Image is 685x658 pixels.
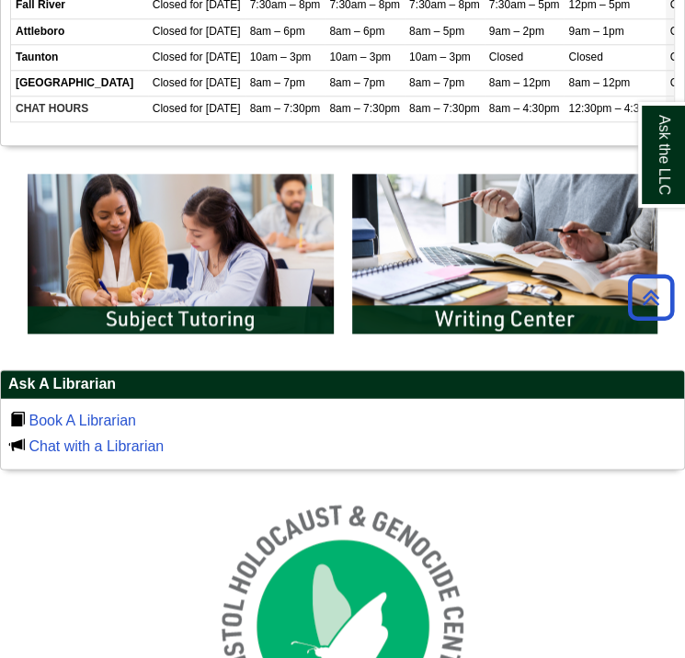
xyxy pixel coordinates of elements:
[250,76,305,89] span: 8am – 7pm
[11,18,148,44] td: Attleboro
[568,25,623,38] span: 9am – 1pm
[153,76,187,89] span: Closed
[329,102,400,115] span: 8am – 7:30pm
[489,51,523,63] span: Closed
[409,51,471,63] span: 10am – 3pm
[329,25,384,38] span: 8am – 6pm
[568,102,660,115] span: 12:30pm – 4:30pm
[153,102,187,115] span: Closed
[568,51,602,63] span: Closed
[409,102,480,115] span: 8am – 7:30pm
[11,70,148,96] td: [GEOGRAPHIC_DATA]
[568,76,630,89] span: 8am – 12pm
[11,96,148,122] td: CHAT HOURS
[489,102,560,115] span: 8am – 4:30pm
[1,370,684,399] h2: Ask A Librarian
[489,25,544,38] span: 9am – 2pm
[622,285,680,310] a: Back to Top
[343,164,668,342] img: Writing Center Information
[189,76,240,89] span: for [DATE]
[250,102,321,115] span: 8am – 7:30pm
[250,51,312,63] span: 10am – 3pm
[29,438,164,454] a: Chat with a Librarian
[329,51,391,63] span: 10am – 3pm
[11,44,148,70] td: Taunton
[18,164,343,342] img: Subject Tutoring Information
[153,51,187,63] span: Closed
[329,76,384,89] span: 8am – 7pm
[18,164,667,350] div: slideshow
[250,25,305,38] span: 8am – 6pm
[189,51,240,63] span: for [DATE]
[489,76,551,89] span: 8am – 12pm
[189,25,240,38] span: for [DATE]
[29,413,136,428] a: Book A Librarian
[189,102,240,115] span: for [DATE]
[153,25,187,38] span: Closed
[409,25,464,38] span: 8am – 5pm
[409,76,464,89] span: 8am – 7pm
